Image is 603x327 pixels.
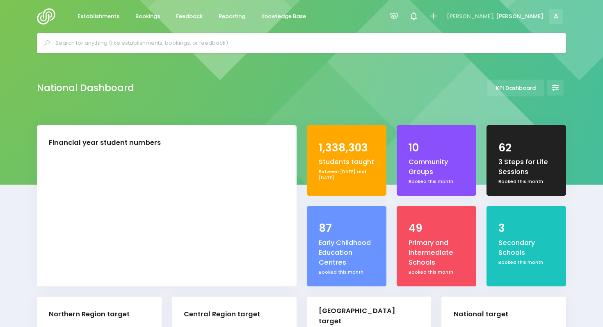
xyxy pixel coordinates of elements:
div: Booked this month [498,178,554,185]
div: 3 [498,220,554,236]
a: Reporting [212,9,252,25]
input: Search for anything (like establishments, bookings, or feedback) [55,37,555,49]
div: 3 Steps for Life Sessions [498,157,554,177]
span: A [549,9,563,24]
img: Logo [37,8,60,25]
div: 87 [319,220,375,236]
div: Secondary Schools [498,238,554,258]
div: Booked this month [409,178,464,185]
span: Bookings [135,12,160,21]
a: Bookings [128,9,167,25]
div: Financial year student numbers [49,138,161,148]
div: National target [454,309,508,320]
div: Booked this month [409,269,464,276]
span: [PERSON_NAME], [447,12,494,21]
div: 62 [498,140,554,156]
span: Establishments [78,12,119,21]
div: Between [DATE] and [DATE] [319,169,375,181]
a: Feedback [169,9,209,25]
span: [PERSON_NAME] [496,12,544,21]
div: Booked this month [319,269,375,276]
span: Feedback [176,12,203,21]
a: Establishments [71,9,126,25]
div: Primary and Intermediate Schools [409,238,464,268]
div: Students taught [319,157,375,167]
span: Knowledge Base [261,12,306,21]
div: Early Childhood Education Centres [319,238,375,268]
div: Central Region target [184,309,260,320]
a: KPI Dashboard [487,80,544,96]
div: Northern Region target [49,309,130,320]
div: Booked this month [498,259,554,266]
div: 10 [409,140,464,156]
div: 49 [409,220,464,236]
span: Reporting [219,12,245,21]
h2: National Dashboard [37,82,134,94]
a: Knowledge Base [254,9,313,25]
div: Community Groups [409,157,464,177]
div: 1,338,303 [319,140,375,156]
div: [GEOGRAPHIC_DATA] target [319,306,413,327]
